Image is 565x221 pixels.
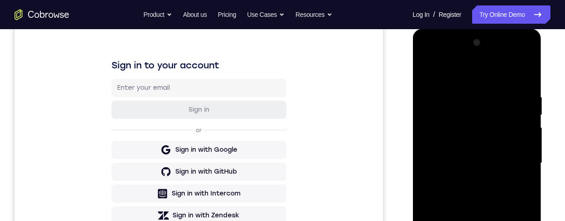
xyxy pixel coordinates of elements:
[161,171,222,180] div: Sign in with GitHub
[183,5,207,24] a: About us
[218,5,236,24] a: Pricing
[433,9,435,20] span: /
[97,166,272,185] button: Sign in with GitHub
[97,144,272,163] button: Sign in with Google
[97,104,272,123] button: Sign in
[143,5,172,24] button: Product
[97,62,272,75] h1: Sign in to your account
[439,5,461,24] a: Register
[412,5,429,24] a: Log In
[102,87,266,96] input: Enter your email
[97,188,272,206] button: Sign in with Intercom
[295,5,332,24] button: Resources
[179,130,189,138] p: or
[472,5,550,24] a: Try Online Demo
[247,5,285,24] button: Use Cases
[15,9,69,20] a: Go to the home page
[161,149,223,158] div: Sign in with Google
[157,193,226,202] div: Sign in with Intercom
